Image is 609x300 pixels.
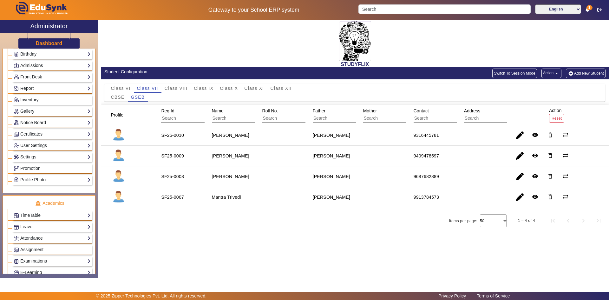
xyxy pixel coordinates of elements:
[541,69,561,78] button: Action
[161,108,174,113] span: Reg Id
[462,105,529,125] div: Address
[0,20,98,33] a: Administrator
[586,5,593,10] span: 1
[131,95,145,99] span: GSEB
[464,114,521,123] input: Search
[14,165,91,172] a: Promotion
[111,112,123,117] span: Profile
[414,132,439,138] div: 9316445781
[156,7,352,13] h5: Gateway to your School ERP system
[159,105,226,125] div: Reg Id
[339,21,371,61] img: 2da83ddf-6089-4dce-a9e2-416746467bdd
[96,293,207,299] p: © 2025 Zipper Technologies Pvt. Ltd. All rights reserved.
[8,200,92,207] p: Academics
[111,86,130,90] span: Class VI
[270,86,291,90] span: Class XII
[313,132,350,138] div: [PERSON_NAME]
[474,292,513,300] a: Terms of Service
[212,114,269,123] input: Search
[591,213,606,228] button: Last page
[36,40,63,47] a: Dashboard
[165,86,187,90] span: Class VIII
[363,114,420,123] input: Search
[35,201,41,206] img: academic.png
[161,132,184,138] div: SF25-0010
[111,95,124,99] span: CBSE
[212,133,249,138] staff-with-status: [PERSON_NAME]
[104,69,351,75] div: Student Configuration
[547,152,553,159] mat-icon: delete_outline
[363,108,377,113] span: Mother
[137,86,158,90] span: Class VII
[492,69,537,78] button: Switch To Session Mode
[464,108,480,113] span: Address
[532,132,538,138] mat-icon: remove_red_eye
[361,105,428,125] div: Mother
[111,148,127,164] img: profile.png
[20,97,39,102] span: Inventory
[14,96,91,103] a: Inventory
[560,213,576,228] button: Previous page
[313,108,325,113] span: Father
[414,173,439,180] div: 9687682889
[414,108,429,113] span: Contact
[210,105,277,125] div: Name
[553,70,560,77] mat-icon: arrow_drop_down
[547,194,553,200] mat-icon: delete_outline
[313,114,370,123] input: Search
[532,173,538,179] mat-icon: remove_red_eye
[212,174,249,179] staff-with-status: [PERSON_NAME]
[414,194,439,200] div: 9913784573
[161,114,218,123] input: Search
[532,152,538,159] mat-icon: remove_red_eye
[14,97,19,102] img: Inventory.png
[194,86,213,90] span: Class IX
[562,132,569,138] mat-icon: sync_alt
[562,194,569,200] mat-icon: sync_alt
[212,195,241,200] staff-with-status: Mantra Trivedi
[411,105,478,125] div: Contact
[549,114,564,123] button: Reset
[566,69,605,78] button: Add New Student
[260,105,327,125] div: Roll No.
[14,166,19,171] img: Branchoperations.png
[161,194,184,200] div: SF25-0007
[435,292,469,300] a: Privacy Policy
[562,173,569,179] mat-icon: sync_alt
[547,132,553,138] mat-icon: delete_outline
[414,114,470,123] input: Search
[414,153,439,159] div: 9409478597
[518,217,535,224] div: 1 – 4 of 4
[313,194,350,200] div: [PERSON_NAME]
[262,108,278,113] span: Roll No.
[161,173,184,180] div: SF25-0008
[562,152,569,159] mat-icon: sync_alt
[547,105,566,125] div: Action
[36,40,62,46] h3: Dashboard
[14,246,91,253] a: Assignment
[449,218,477,224] div: Items per page:
[220,86,238,90] span: Class X
[311,105,377,125] div: Father
[212,153,249,158] staff-with-status: [PERSON_NAME]
[20,166,41,171] span: Promotion
[262,114,319,123] input: Search
[313,173,350,180] div: [PERSON_NAME]
[111,169,127,184] img: profile.png
[111,127,127,143] img: profile.png
[14,248,19,252] img: Assignments.png
[30,22,68,30] h2: Administrator
[547,173,553,179] mat-icon: delete_outline
[161,153,184,159] div: SF25-0009
[576,213,591,228] button: Next page
[567,71,574,76] img: add-new-student.png
[108,109,131,121] div: Profile
[111,189,127,205] img: profile.png
[545,213,560,228] button: First page
[358,4,530,14] input: Search
[212,108,224,113] span: Name
[532,194,538,200] mat-icon: remove_red_eye
[101,61,609,67] h2: STUDYFLIX
[20,247,43,252] span: Assignment
[244,86,264,90] span: Class XI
